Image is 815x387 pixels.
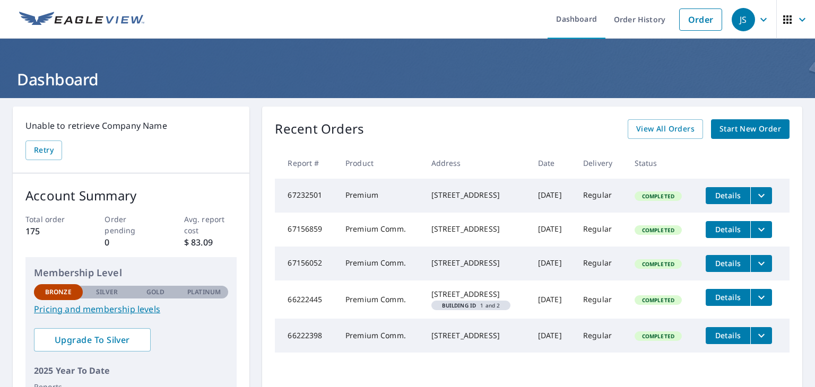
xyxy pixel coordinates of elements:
[275,119,364,139] p: Recent Orders
[105,214,158,236] p: Order pending
[712,258,744,268] span: Details
[275,247,337,280] td: 67156052
[337,147,423,179] th: Product
[719,122,781,136] span: Start New Order
[712,292,744,302] span: Details
[575,179,626,213] td: Regular
[636,192,681,200] span: Completed
[337,319,423,353] td: Premium Comm.
[711,119,790,139] a: Start New Order
[530,179,575,213] td: [DATE]
[706,187,750,204] button: detailsBtn-67232501
[25,140,62,160] button: Retry
[575,147,626,179] th: Delivery
[530,247,575,280] td: [DATE]
[13,68,802,90] h1: Dashboard
[423,147,530,179] th: Address
[42,334,142,346] span: Upgrade To Silver
[530,147,575,179] th: Date
[706,255,750,272] button: detailsBtn-67156052
[712,224,744,234] span: Details
[628,119,703,139] a: View All Orders
[712,330,744,340] span: Details
[25,225,79,238] p: 175
[96,287,118,297] p: Silver
[275,147,337,179] th: Report #
[431,289,521,300] div: [STREET_ADDRESS]
[712,190,744,200] span: Details
[187,287,221,297] p: Platinum
[750,327,772,344] button: filesDropdownBtn-66222398
[575,247,626,280] td: Regular
[436,303,507,308] span: 1 and 2
[184,214,237,236] p: Avg. report cost
[25,119,237,132] p: Unable to retrieve Company Name
[34,328,151,351] a: Upgrade To Silver
[25,186,237,205] p: Account Summary
[575,280,626,319] td: Regular
[530,280,575,319] td: [DATE]
[732,8,755,31] div: JS
[575,213,626,247] td: Regular
[431,224,521,234] div: [STREET_ADDRESS]
[431,330,521,341] div: [STREET_ADDRESS]
[275,319,337,353] td: 66222398
[706,221,750,238] button: detailsBtn-67156859
[105,236,158,249] p: 0
[679,8,722,31] a: Order
[750,255,772,272] button: filesDropdownBtn-67156052
[750,221,772,238] button: filesDropdownBtn-67156859
[636,260,681,268] span: Completed
[34,266,228,280] p: Membership Level
[706,289,750,306] button: detailsBtn-66222445
[636,122,695,136] span: View All Orders
[337,179,423,213] td: Premium
[275,280,337,319] td: 66222445
[34,303,228,315] a: Pricing and membership levels
[337,247,423,280] td: Premium Comm.
[530,213,575,247] td: [DATE]
[575,319,626,353] td: Regular
[45,287,72,297] p: Bronze
[337,280,423,319] td: Premium Comm.
[19,12,144,28] img: EV Logo
[34,364,228,377] p: 2025 Year To Date
[25,214,79,225] p: Total order
[636,226,681,234] span: Completed
[34,144,54,157] span: Retry
[431,190,521,200] div: [STREET_ADDRESS]
[750,289,772,306] button: filesDropdownBtn-66222445
[275,179,337,213] td: 67232501
[626,147,697,179] th: Status
[146,287,164,297] p: Gold
[275,213,337,247] td: 67156859
[442,303,476,308] em: Building ID
[706,327,750,344] button: detailsBtn-66222398
[636,296,681,304] span: Completed
[636,332,681,340] span: Completed
[431,258,521,268] div: [STREET_ADDRESS]
[184,236,237,249] p: $ 83.09
[337,213,423,247] td: Premium Comm.
[530,319,575,353] td: [DATE]
[750,187,772,204] button: filesDropdownBtn-67232501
